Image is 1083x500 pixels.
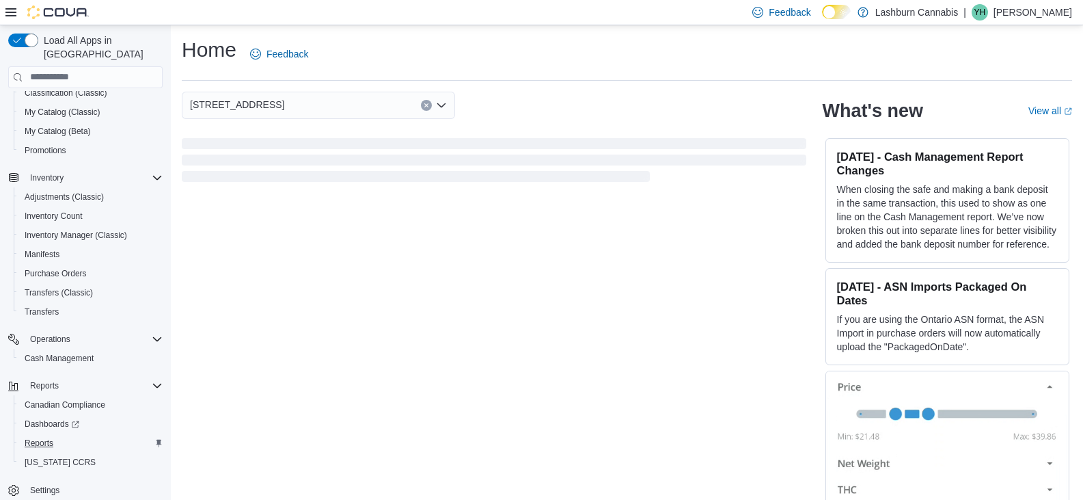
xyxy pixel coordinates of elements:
[19,189,163,205] span: Adjustments (Classic)
[837,313,1058,354] p: If you are using the Ontario ASN format, the ASN Import in purchase orders will now automatically...
[25,378,163,394] span: Reports
[27,5,89,19] img: Cova
[25,331,163,347] span: Operations
[14,415,168,434] a: Dashboards
[972,4,988,21] div: Yuntae Han
[19,350,99,367] a: Cash Management
[3,376,168,395] button: Reports
[14,434,168,453] button: Reports
[19,350,163,367] span: Cash Management
[19,142,163,159] span: Promotions
[25,419,79,430] span: Dashboards
[245,40,314,68] a: Feedback
[25,170,163,186] span: Inventory
[266,47,308,61] span: Feedback
[14,245,168,264] button: Manifests
[25,230,127,241] span: Inventory Manager (Classic)
[25,457,96,468] span: [US_STATE] CCRS
[875,4,958,21] p: Lashburn Cannabis
[837,150,1058,177] h3: [DATE] - Cash Management Report Changes
[14,83,168,103] button: Classification (Classic)
[30,334,70,345] span: Operations
[14,122,168,141] button: My Catalog (Beta)
[25,331,76,347] button: Operations
[823,100,923,122] h2: What's new
[421,100,432,111] button: Clear input
[14,226,168,245] button: Inventory Manager (Classic)
[19,246,65,263] a: Manifests
[14,302,168,321] button: Transfers
[14,349,168,368] button: Cash Management
[3,480,168,500] button: Settings
[25,268,87,279] span: Purchase Orders
[19,454,163,471] span: Washington CCRS
[3,330,168,349] button: Operations
[182,36,236,64] h1: Home
[19,285,163,301] span: Transfers (Classic)
[14,187,168,207] button: Adjustments (Classic)
[19,227,133,244] a: Inventory Manager (Classic)
[963,4,966,21] p: |
[30,485,59,496] span: Settings
[19,189,109,205] a: Adjustments (Classic)
[19,285,98,301] a: Transfers (Classic)
[14,453,168,472] button: [US_STATE] CCRS
[19,104,163,120] span: My Catalog (Classic)
[1028,105,1072,116] a: View allExternal link
[30,380,59,391] span: Reports
[19,397,111,413] a: Canadian Compliance
[974,4,986,21] span: YH
[19,104,106,120] a: My Catalog (Classic)
[25,88,107,98] span: Classification (Classic)
[822,5,851,19] input: Dark Mode
[25,287,93,298] span: Transfers (Classic)
[19,123,163,140] span: My Catalog (Beta)
[19,123,96,140] a: My Catalog (Beta)
[14,141,168,160] button: Promotions
[30,172,64,183] span: Inventory
[19,416,163,432] span: Dashboards
[25,192,104,202] span: Adjustments (Classic)
[19,265,92,282] a: Purchase Orders
[1064,107,1072,116] svg: External link
[19,265,163,282] span: Purchase Orders
[25,399,105,410] span: Canadian Compliance
[19,85,113,101] a: Classification (Classic)
[19,227,163,244] span: Inventory Manager (Classic)
[14,207,168,226] button: Inventory Count
[25,378,64,394] button: Reports
[19,304,163,320] span: Transfers
[822,19,823,20] span: Dark Mode
[25,249,59,260] span: Manifests
[19,246,163,263] span: Manifests
[19,142,72,159] a: Promotions
[25,107,100,118] span: My Catalog (Classic)
[19,416,85,432] a: Dashboards
[190,96,284,113] span: [STREET_ADDRESS]
[25,353,94,364] span: Cash Management
[19,85,163,101] span: Classification (Classic)
[25,145,66,156] span: Promotions
[19,208,88,224] a: Inventory Count
[19,397,163,413] span: Canadian Compliance
[25,211,83,222] span: Inventory Count
[182,141,806,185] span: Loading
[19,304,64,320] a: Transfers
[769,5,810,19] span: Feedback
[14,283,168,302] button: Transfers (Classic)
[19,435,163,451] span: Reports
[25,170,69,186] button: Inventory
[436,100,447,111] button: Open list of options
[14,103,168,122] button: My Catalog (Classic)
[19,435,59,451] a: Reports
[19,454,101,471] a: [US_STATE] CCRS
[19,208,163,224] span: Inventory Count
[25,482,163,499] span: Settings
[14,264,168,283] button: Purchase Orders
[25,438,53,449] span: Reports
[38,34,163,61] span: Load All Apps in [GEOGRAPHIC_DATA]
[837,280,1058,307] h3: [DATE] - ASN Imports Packaged On Dates
[25,482,65,499] a: Settings
[14,395,168,415] button: Canadian Compliance
[25,306,59,317] span: Transfers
